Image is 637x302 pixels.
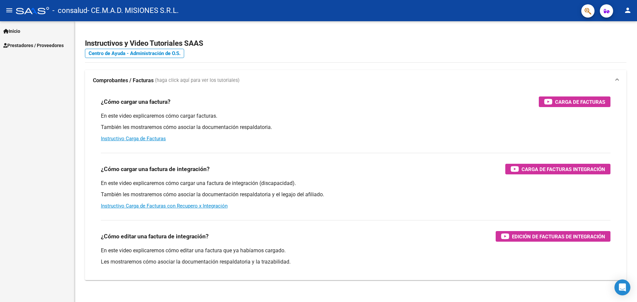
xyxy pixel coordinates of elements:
[624,6,632,14] mat-icon: person
[555,98,605,106] span: Carga de Facturas
[101,232,209,241] h3: ¿Cómo editar una factura de integración?
[93,77,154,84] strong: Comprobantes / Facturas
[101,164,210,174] h3: ¿Cómo cargar una factura de integración?
[101,247,610,254] p: En este video explicaremos cómo editar una factura que ya habíamos cargado.
[101,180,610,187] p: En este video explicaremos cómo cargar una factura de integración (discapacidad).
[539,96,610,107] button: Carga de Facturas
[101,203,228,209] a: Instructivo Carga de Facturas con Recupero x Integración
[85,91,626,280] div: Comprobantes / Facturas (haga click aquí para ver los tutoriales)
[614,279,630,295] div: Open Intercom Messenger
[52,3,87,18] span: - consalud
[101,191,610,198] p: También les mostraremos cómo asociar la documentación respaldatoria y el legajo del afiliado.
[85,37,626,50] h2: Instructivos y Video Tutoriales SAAS
[85,70,626,91] mat-expansion-panel-header: Comprobantes / Facturas (haga click aquí para ver los tutoriales)
[101,124,610,131] p: También les mostraremos cómo asociar la documentación respaldatoria.
[505,164,610,174] button: Carga de Facturas Integración
[101,258,610,266] p: Les mostraremos cómo asociar la documentación respaldatoria y la trazabilidad.
[522,165,605,173] span: Carga de Facturas Integración
[3,28,20,35] span: Inicio
[101,97,171,106] h3: ¿Cómo cargar una factura?
[3,42,64,49] span: Prestadores / Proveedores
[155,77,240,84] span: (haga click aquí para ver los tutoriales)
[101,136,166,142] a: Instructivo Carga de Facturas
[101,112,610,120] p: En este video explicaremos cómo cargar facturas.
[496,231,610,242] button: Edición de Facturas de integración
[5,6,13,14] mat-icon: menu
[85,49,184,58] a: Centro de Ayuda - Administración de O.S.
[87,3,179,18] span: - CE.M.A.D. MISIONES S.R.L.
[512,232,605,241] span: Edición de Facturas de integración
